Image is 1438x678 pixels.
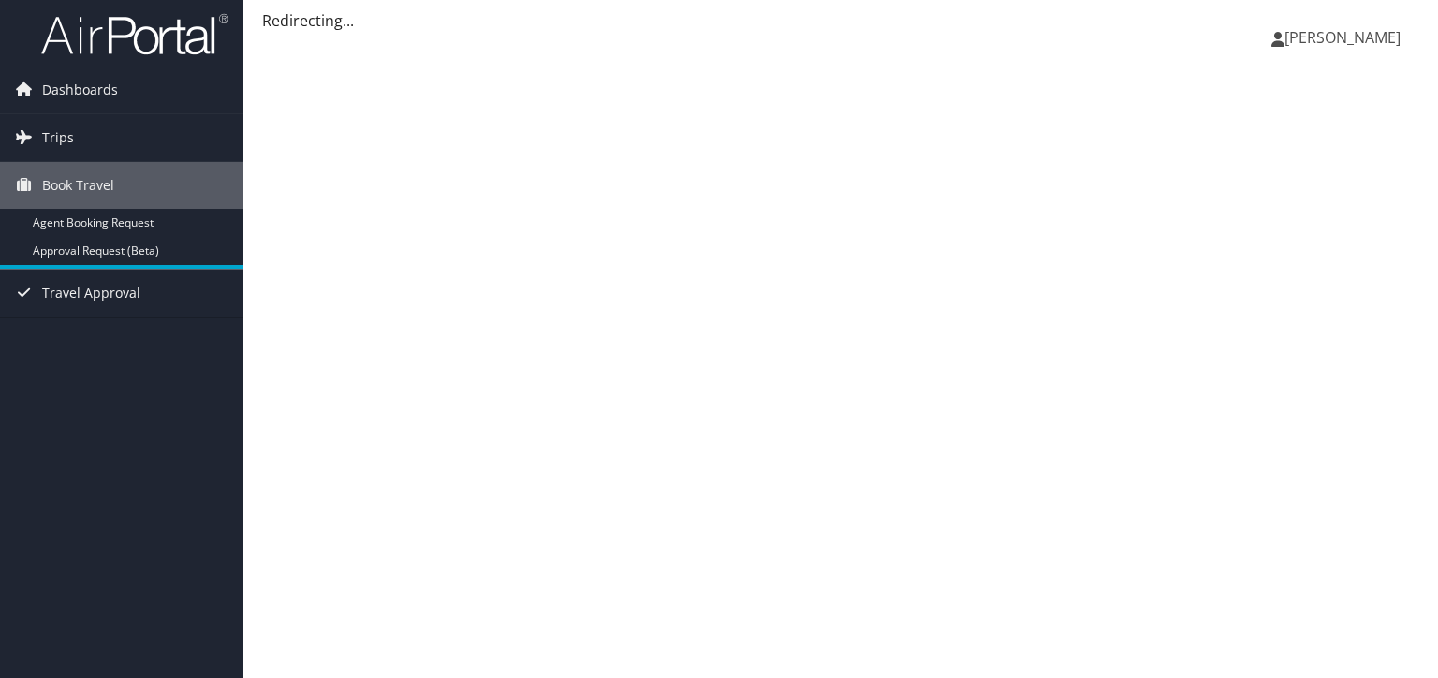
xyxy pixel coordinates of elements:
span: Travel Approval [42,270,140,317]
a: [PERSON_NAME] [1271,9,1419,66]
span: Dashboards [42,66,118,113]
div: Redirecting... [262,9,1419,32]
span: Book Travel [42,162,114,209]
img: airportal-logo.png [41,12,228,56]
span: [PERSON_NAME] [1284,27,1401,48]
span: Trips [42,114,74,161]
